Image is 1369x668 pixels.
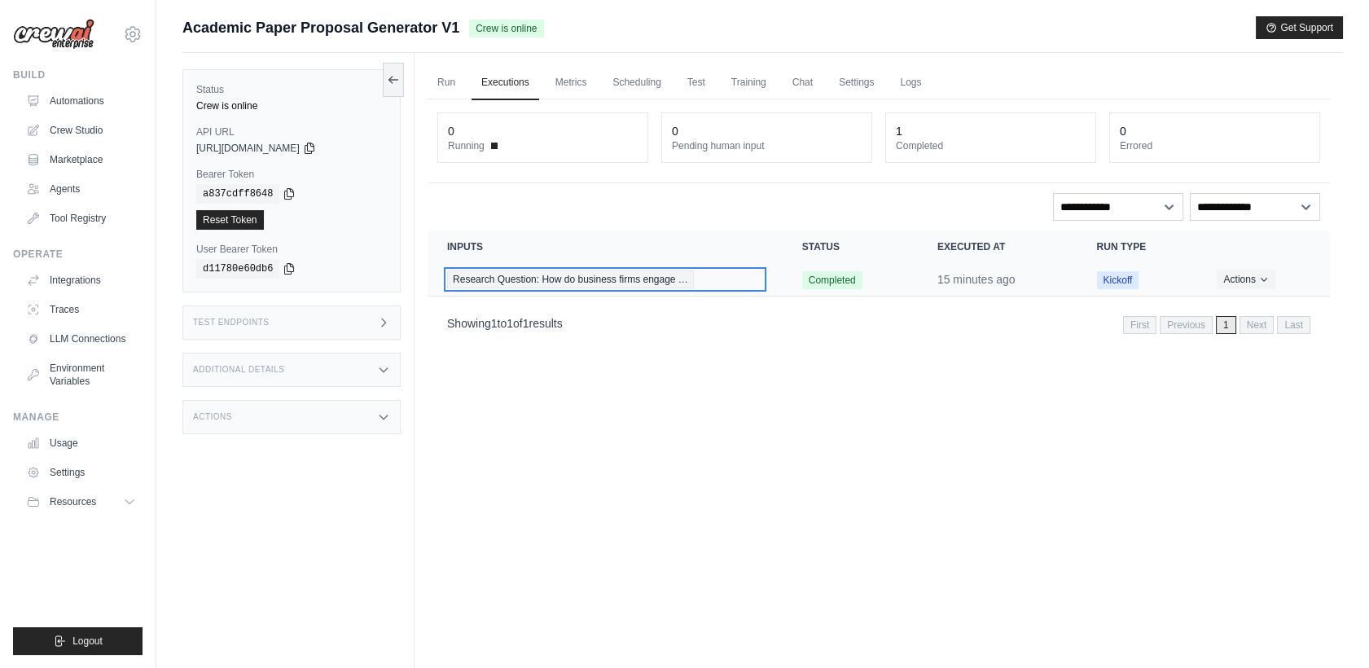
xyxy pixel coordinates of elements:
[20,205,143,231] a: Tool Registry
[491,317,498,330] span: 1
[428,66,465,100] a: Run
[20,176,143,202] a: Agents
[1216,316,1236,334] span: 1
[546,66,597,100] a: Metrics
[13,68,143,81] div: Build
[447,270,694,288] span: Research Question: How do business firms engage …
[428,303,1330,345] nav: Pagination
[1123,316,1310,334] nav: Pagination
[13,411,143,424] div: Manage
[603,66,670,100] a: Scheduling
[20,117,143,143] a: Crew Studio
[1288,590,1369,668] iframe: Chat Widget
[783,66,823,100] a: Chat
[472,66,539,100] a: Executions
[523,317,529,330] span: 1
[1240,316,1275,334] span: Next
[50,495,96,508] span: Resources
[193,365,284,375] h3: Additional Details
[678,66,715,100] a: Test
[182,16,459,39] span: Academic Paper Proposal Generator V1
[20,267,143,293] a: Integrations
[196,99,387,112] div: Crew is online
[196,125,387,138] label: API URL
[722,66,776,100] a: Training
[672,139,862,152] dt: Pending human input
[890,66,931,100] a: Logs
[448,139,485,152] span: Running
[1077,231,1198,263] th: Run Type
[448,123,454,139] div: 0
[20,147,143,173] a: Marketplace
[1097,271,1139,289] span: Kickoff
[1120,139,1310,152] dt: Errored
[72,635,103,648] span: Logout
[20,88,143,114] a: Automations
[802,271,862,289] span: Completed
[196,243,387,256] label: User Bearer Token
[196,168,387,181] label: Bearer Token
[469,20,543,37] span: Crew is online
[1120,123,1126,139] div: 0
[196,184,279,204] code: a837cdff8648
[20,326,143,352] a: LLM Connections
[196,259,279,279] code: d11780e60db6
[447,315,563,332] p: Showing to of results
[896,123,902,139] div: 1
[1160,316,1213,334] span: Previous
[896,139,1086,152] dt: Completed
[193,318,270,327] h3: Test Endpoints
[1123,316,1156,334] span: First
[937,273,1016,286] time: August 10, 2025 at 14:36 CST
[193,412,232,422] h3: Actions
[783,231,918,263] th: Status
[196,142,300,155] span: [URL][DOMAIN_NAME]
[196,210,264,230] a: Reset Token
[1217,270,1275,289] button: Actions for execution
[672,123,678,139] div: 0
[13,248,143,261] div: Operate
[13,19,94,50] img: Logo
[20,355,143,394] a: Environment Variables
[829,66,884,100] a: Settings
[20,297,143,323] a: Traces
[1256,16,1343,39] button: Get Support
[918,231,1077,263] th: Executed at
[447,270,763,288] a: View execution details for Research Question
[20,489,143,515] button: Resources
[196,83,387,96] label: Status
[1277,316,1310,334] span: Last
[507,317,513,330] span: 1
[428,231,783,263] th: Inputs
[13,627,143,655] button: Logout
[428,231,1330,345] section: Crew executions table
[20,459,143,486] a: Settings
[20,430,143,456] a: Usage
